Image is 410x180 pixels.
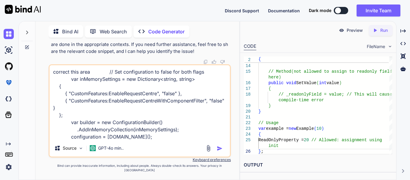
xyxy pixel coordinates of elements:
[49,163,231,172] p: Bind can provide inaccurate information, including about people. Always double-check its answers....
[269,143,279,148] span: init
[279,98,324,102] span: compile-time error
[269,103,271,108] span: }
[258,121,279,125] span: // Usage
[319,81,327,85] span: int
[217,145,223,151] img: icon
[321,126,324,131] span: )
[63,145,77,151] p: Source
[203,59,208,64] img: copy
[98,145,124,151] p: GPT-4o min..
[258,57,261,62] span: {
[51,35,230,55] p: Make sure to review your code and ensure that any assignments to fields are done in the appropria...
[367,44,385,50] span: FileName
[244,92,251,97] div: 18
[314,126,316,131] span: (
[268,8,300,14] button: Documentation
[244,103,251,109] div: 19
[309,8,331,14] span: Dark mode
[258,132,261,137] span: {
[289,126,296,131] span: new
[244,57,251,63] span: 2
[261,149,263,154] span: ;
[244,80,251,86] div: 16
[148,28,185,35] p: Code Generator
[244,63,251,69] div: 14
[4,94,14,104] img: darkCloudIdeIcon
[294,58,334,63] span: ReadOnlyProperty
[205,145,212,152] img: attachment
[244,137,251,143] div: 25
[244,132,251,137] div: 24
[268,8,300,13] span: Documentation
[244,43,256,50] div: CODE
[266,126,289,131] span: example =
[347,58,364,63] span: ; init;
[269,75,279,80] span: here
[279,92,397,97] span: // _readonlyField = value; // This will cause a
[347,27,363,33] p: Preview
[339,81,342,85] span: )
[334,58,336,63] span: {
[4,45,14,55] img: ai-studio
[220,59,225,64] img: dislike
[4,29,14,39] img: chat
[225,8,259,14] button: Discord Support
[294,69,392,74] span: not allowed to assign to readonly field
[269,81,284,85] span: public
[357,5,400,17] button: Invite Team
[296,81,316,85] span: SetValue
[339,28,344,33] img: preview
[4,78,14,88] img: premium
[244,120,251,126] div: 22
[327,81,339,85] span: value
[5,5,41,14] img: Bind AI
[212,59,216,64] img: like
[100,28,127,35] p: Web Search
[316,81,319,85] span: (
[258,109,261,114] span: }
[49,157,231,162] p: Keyboard preferences
[244,69,251,75] div: 15
[269,58,284,63] span: public
[316,126,321,131] span: 10
[258,149,261,154] span: }
[304,138,309,142] span: 20
[62,28,78,35] p: Bind AI
[78,146,83,151] img: Pick Models
[279,75,281,80] span: )
[240,158,396,172] h2: OUTPUT
[244,109,251,114] div: 20
[269,86,271,91] span: {
[4,162,14,172] img: settings
[50,65,230,140] textarea: correct this area // Set configuration to false for both flags var inMemorySettings = new Diction...
[364,58,367,63] span: }
[244,126,251,132] div: 23
[244,114,251,120] div: 21
[380,27,388,33] p: Run
[291,69,294,74] span: (
[258,138,304,142] span: ReadOnlyProperty =
[90,145,96,151] img: GPT-4o mini
[286,81,296,85] span: void
[311,138,382,142] span: // Allowed: assignment using
[258,126,266,131] span: var
[225,8,259,13] span: Discord Support
[286,58,294,63] span: int
[244,149,251,154] div: 26
[269,69,291,74] span: // Method
[339,58,347,63] span: get
[296,126,314,131] span: Example
[244,86,251,92] div: 17
[387,44,393,49] img: chevron down
[4,61,14,72] img: githubLight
